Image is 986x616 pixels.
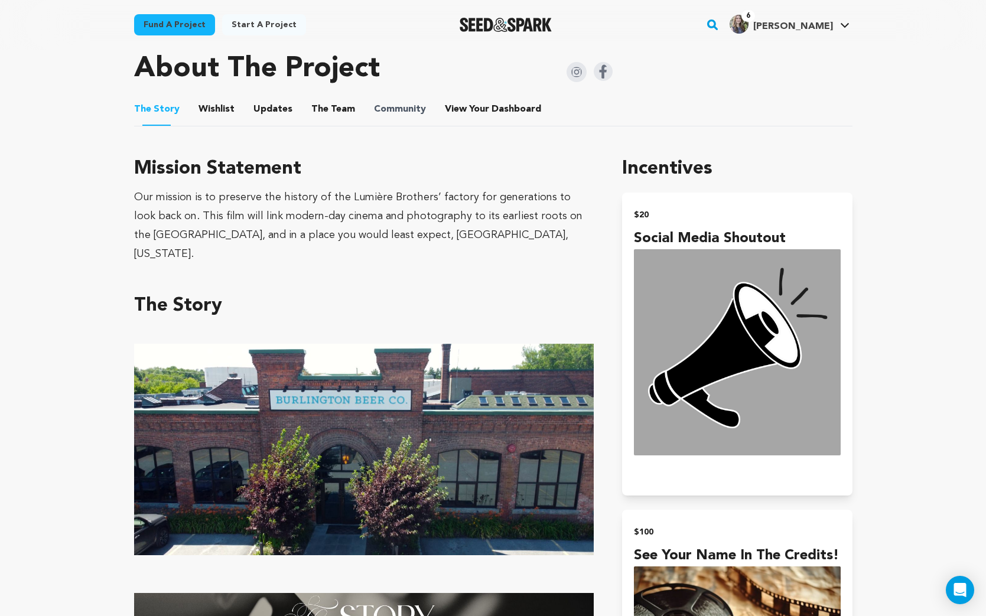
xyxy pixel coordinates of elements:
h2: $100 [634,524,840,540]
span: Story [134,102,180,116]
h1: Incentives [622,155,852,183]
div: Our mission is to preserve the history of the Lumière Brothers’ factory for generations to look b... [134,188,594,263]
a: ViewYourDashboard [445,102,544,116]
a: Start a project [222,14,306,35]
span: The [311,102,328,116]
h3: Mission Statement [134,155,594,183]
span: [PERSON_NAME] [753,22,833,31]
span: 6 [741,10,755,22]
img: Seed&Spark Logo Dark Mode [460,18,552,32]
span: Updates [253,102,292,116]
img: Seed&Spark Instagram Icon [567,62,587,82]
span: Your [445,102,544,116]
div: Riley A.'s Profile [730,15,833,34]
h1: About The Project [134,55,380,83]
h2: $20 [634,207,840,223]
h3: The Story [134,292,594,320]
a: Fund a project [134,14,215,35]
span: Community [374,102,426,116]
span: Team [311,102,355,116]
img: 8e7ef93ac0d8bd2b.jpg [730,15,749,34]
a: Riley A.'s Profile [727,12,852,34]
img: 1751569902-bbco.jpg [134,344,594,555]
span: Dashboard [492,102,541,116]
div: Open Intercom Messenger [946,576,974,604]
a: Seed&Spark Homepage [460,18,552,32]
h4: See Your Name In The Credits! [634,545,840,566]
img: Seed&Spark Facebook Icon [594,62,613,81]
button: $20 Social Media Shoutout incentive [622,193,852,496]
span: Riley A.'s Profile [727,12,852,37]
span: Wishlist [198,102,235,116]
h4: Social Media Shoutout [634,228,840,249]
span: The [134,102,151,116]
img: incentive [634,249,840,455]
